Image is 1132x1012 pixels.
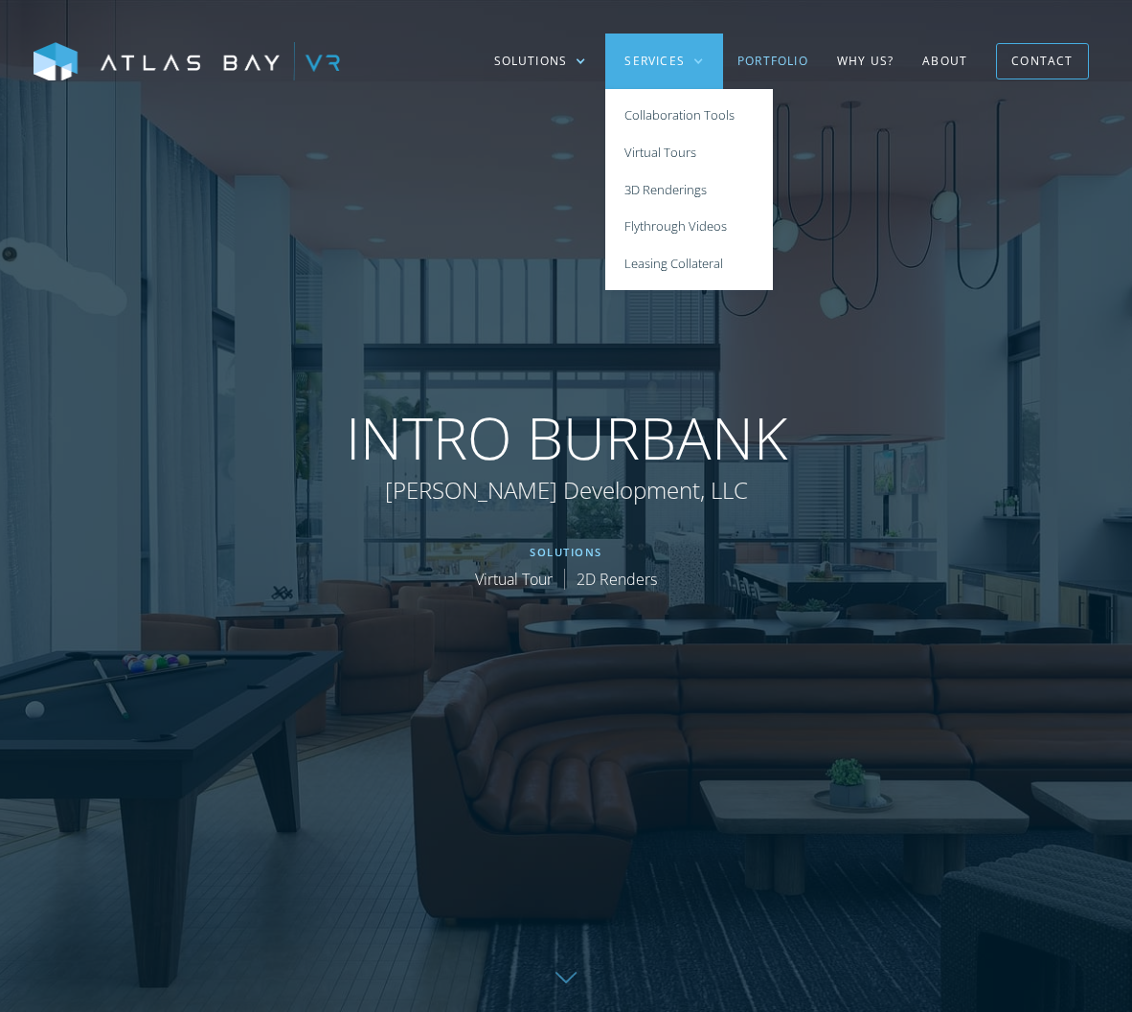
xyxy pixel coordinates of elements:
img: Down further on page [555,972,577,983]
a: Why US? [823,34,908,89]
a: Collaboration Tools [605,97,773,134]
div: Solutions [494,53,568,70]
img: Atlas Bay VR Logo [34,42,340,82]
a: Leasing Collateral [605,246,773,283]
h1: Intro Burbank [346,403,787,473]
div: Solutions [530,546,602,558]
a: 3D Renderings [605,171,773,209]
a: About [908,34,982,89]
nav: Services [605,89,773,290]
div: Services [624,53,685,70]
div: Solutions [475,34,606,89]
div: Contact [1011,46,1073,76]
a: 2D Renders [577,569,657,590]
div: Services [605,34,723,89]
a: Virtual Tours [605,134,773,171]
a: Contact [996,43,1088,79]
div: [PERSON_NAME] Development, LLC [346,473,787,507]
a: Flythrough Videos [605,209,773,246]
a: Virtual Tour [475,569,553,590]
a: Portfolio [723,34,823,89]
